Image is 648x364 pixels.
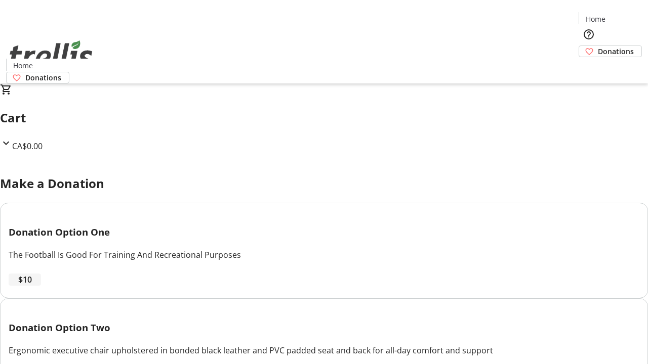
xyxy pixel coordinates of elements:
[579,57,599,77] button: Cart
[9,225,639,239] h3: Donation Option One
[6,72,69,83] a: Donations
[579,24,599,44] button: Help
[13,60,33,71] span: Home
[18,274,32,286] span: $10
[598,46,634,57] span: Donations
[579,45,642,57] a: Donations
[9,249,639,261] div: The Football Is Good For Training And Recreational Purposes
[9,344,639,356] div: Ergonomic executive chair upholstered in bonded black leather and PVC padded seat and back for al...
[586,14,605,24] span: Home
[12,141,43,152] span: CA$0.00
[9,321,639,335] h3: Donation Option Two
[25,72,61,83] span: Donations
[7,60,39,71] a: Home
[579,14,612,24] a: Home
[9,274,41,286] button: $10
[6,29,96,80] img: Orient E2E Organization xzK6rAxTjD's Logo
